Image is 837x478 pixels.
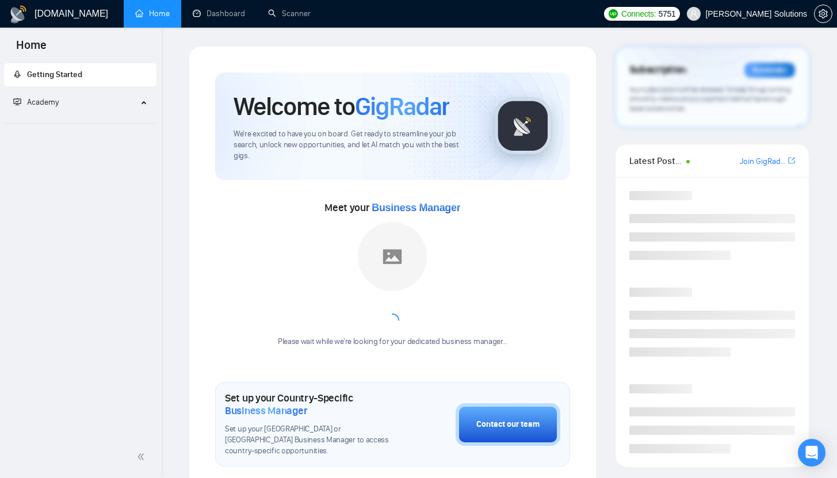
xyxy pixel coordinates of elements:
[372,202,460,213] span: Business Manager
[658,7,675,20] span: 5751
[9,5,28,24] img: logo
[476,418,540,431] div: Contact our team
[609,9,618,18] img: upwork-logo.png
[814,9,832,18] a: setting
[690,10,698,18] span: user
[13,70,21,78] span: rocket
[27,70,82,79] span: Getting Started
[798,439,825,466] div: Open Intercom Messenger
[494,97,552,155] img: gigradar-logo.png
[744,63,795,78] div: Reminder
[385,313,400,328] span: loading
[225,424,398,457] span: Set up your [GEOGRAPHIC_DATA] or [GEOGRAPHIC_DATA] Business Manager to access country-specific op...
[629,60,686,80] span: Subscription
[621,7,656,20] span: Connects:
[234,129,476,162] span: We're excited to have you on board. Get ready to streamline your job search, unlock new opportuni...
[815,9,832,18] span: setting
[788,155,795,166] a: export
[456,403,560,446] button: Contact our team
[268,9,311,18] a: searchScanner
[324,201,460,214] span: Meet your
[788,156,795,165] span: export
[4,118,156,126] li: Academy Homepage
[13,97,59,107] span: Academy
[225,404,307,417] span: Business Manager
[814,5,832,23] button: setting
[4,63,156,86] li: Getting Started
[137,451,148,462] span: double-left
[225,392,398,417] h1: Set up your Country-Specific
[355,91,449,122] span: GigRadar
[271,336,514,347] div: Please wait while we're looking for your dedicated business manager...
[13,98,21,106] span: fund-projection-screen
[7,37,56,61] span: Home
[27,97,59,107] span: Academy
[629,85,791,113] span: Your subscription will be renewed. To keep things running smoothly, make sure your payment method...
[358,222,427,291] img: placeholder.png
[135,9,170,18] a: homeHome
[193,9,245,18] a: dashboardDashboard
[234,91,449,122] h1: Welcome to
[629,154,683,168] span: Latest Posts from the GigRadar Community
[740,155,786,168] a: Join GigRadar Slack Community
